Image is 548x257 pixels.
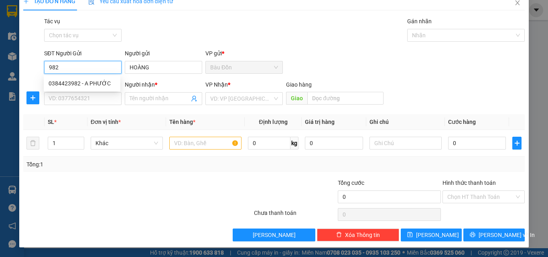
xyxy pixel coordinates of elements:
[286,81,312,88] span: Giao hàng
[479,231,535,239] span: [PERSON_NAME] và In
[205,81,228,88] span: VP Nhận
[290,137,298,150] span: kg
[259,119,287,125] span: Định lượng
[125,80,202,89] div: Người nhận
[205,49,283,58] div: VP gửi
[77,7,141,16] div: T.T Kà Tum
[75,44,87,53] span: CC :
[338,180,364,186] span: Tổng cước
[104,57,114,69] span: SL
[44,49,122,58] div: SĐT Người Gửi
[366,114,445,130] th: Ghi chú
[253,231,296,239] span: [PERSON_NAME]
[7,16,71,26] div: THẢO
[407,18,432,24] label: Gán nhãn
[7,58,141,68] div: Tên hàng: TRỨNG VỊT ( : 3 )
[470,232,475,238] span: printer
[345,231,380,239] span: Xóa Thông tin
[48,119,54,125] span: SL
[305,119,335,125] span: Giá trị hàng
[286,92,307,105] span: Giao
[369,137,442,150] input: Ghi Chú
[77,16,141,26] div: HÀ
[169,137,242,150] input: VD: Bàn, Ghế
[91,119,121,125] span: Đơn vị tính
[27,95,39,101] span: plus
[307,92,384,105] input: Dọc đường
[336,232,342,238] span: delete
[512,137,522,150] button: plus
[77,8,96,16] span: Nhận:
[7,7,71,16] div: Bàu Đồn
[44,77,120,90] div: 0384423982 - A PHƯỚC
[7,26,71,37] div: 0348976792
[26,160,212,169] div: Tổng: 1
[95,137,158,149] span: Khác
[401,229,462,241] button: save[PERSON_NAME]
[442,180,496,186] label: Hình thức thanh toán
[125,49,202,58] div: Người gửi
[463,229,525,241] button: printer[PERSON_NAME] và In
[210,61,278,73] span: Bàu Đồn
[26,137,39,150] button: delete
[75,42,142,53] div: 150.000
[26,91,39,104] button: plus
[233,229,315,241] button: [PERSON_NAME]
[407,232,413,238] span: save
[7,8,19,16] span: Gửi:
[49,79,116,88] div: 0384423982 - A PHƯỚC
[77,26,141,37] div: 0857908646
[191,95,197,102] span: user-add
[513,140,521,146] span: plus
[448,119,476,125] span: Cước hàng
[416,231,459,239] span: [PERSON_NAME]
[169,119,195,125] span: Tên hàng
[44,18,60,24] label: Tác vụ
[253,208,337,223] div: Chưa thanh toán
[305,137,363,150] input: 0
[317,229,399,241] button: deleteXóa Thông tin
